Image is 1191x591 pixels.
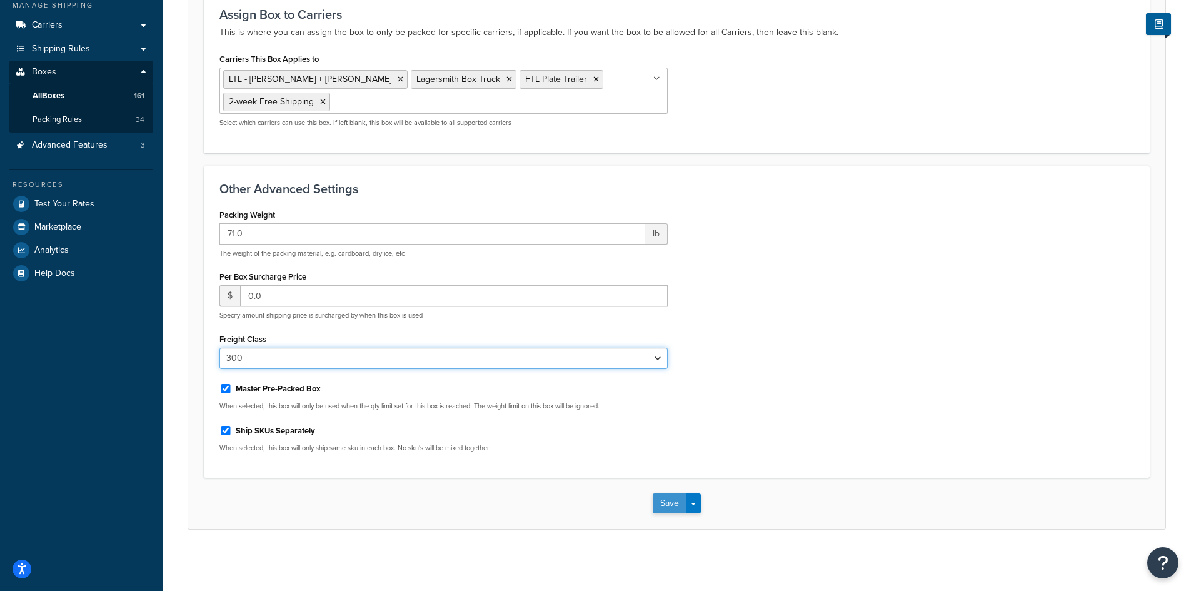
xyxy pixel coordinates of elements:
[33,91,64,101] span: All Boxes
[229,95,314,108] span: 2-week Free Shipping
[653,493,686,513] button: Save
[9,14,153,37] a: Carriers
[219,272,306,281] label: Per Box Surcharge Price
[32,20,63,31] span: Carriers
[141,140,145,151] span: 3
[9,239,153,261] a: Analytics
[34,245,69,256] span: Analytics
[9,193,153,215] a: Test Your Rates
[219,402,668,411] p: When selected, this box will only be used when the qty limit set for this box is reached. The wei...
[134,91,144,101] span: 161
[219,249,668,258] p: The weight of the packing material, e.g. cardboard, dry ice, etc
[219,182,1134,196] h3: Other Advanced Settings
[9,179,153,190] div: Resources
[1146,13,1171,35] button: Show Help Docs
[219,285,240,306] span: $
[32,67,56,78] span: Boxes
[645,223,668,245] span: lb
[229,73,391,86] span: LTL - [PERSON_NAME] + [PERSON_NAME]
[32,44,90,54] span: Shipping Rules
[236,425,315,437] label: Ship SKUs Separately
[9,108,153,131] li: Packing Rules
[219,118,668,128] p: Select which carriers can use this box. If left blank, this box will be available to all supporte...
[34,268,75,279] span: Help Docs
[9,262,153,285] a: Help Docs
[9,84,153,108] a: AllBoxes161
[9,38,153,61] a: Shipping Rules
[32,140,108,151] span: Advanced Features
[33,114,82,125] span: Packing Rules
[1147,547,1178,578] button: Open Resource Center
[236,383,321,395] label: Master Pre-Packed Box
[219,335,266,344] label: Freight Class
[9,61,153,84] a: Boxes
[136,114,144,125] span: 34
[416,73,500,86] span: Lagersmith Box Truck
[219,443,668,453] p: When selected, this box will only ship same sku in each box. No sku's will be mixed together.
[9,134,153,157] a: Advanced Features3
[219,311,668,320] p: Specify amount shipping price is surcharged by when this box is used
[9,134,153,157] li: Advanced Features
[219,8,1134,21] h3: Assign Box to Carriers
[9,108,153,131] a: Packing Rules34
[9,216,153,238] a: Marketplace
[9,61,153,132] li: Boxes
[525,73,587,86] span: FTL Plate Trailer
[219,25,1134,40] p: This is where you can assign the box to only be packed for specific carriers, if applicable. If y...
[219,210,275,220] label: Packing Weight
[219,54,319,64] label: Carriers This Box Applies to
[34,199,94,210] span: Test Your Rates
[34,222,81,233] span: Marketplace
